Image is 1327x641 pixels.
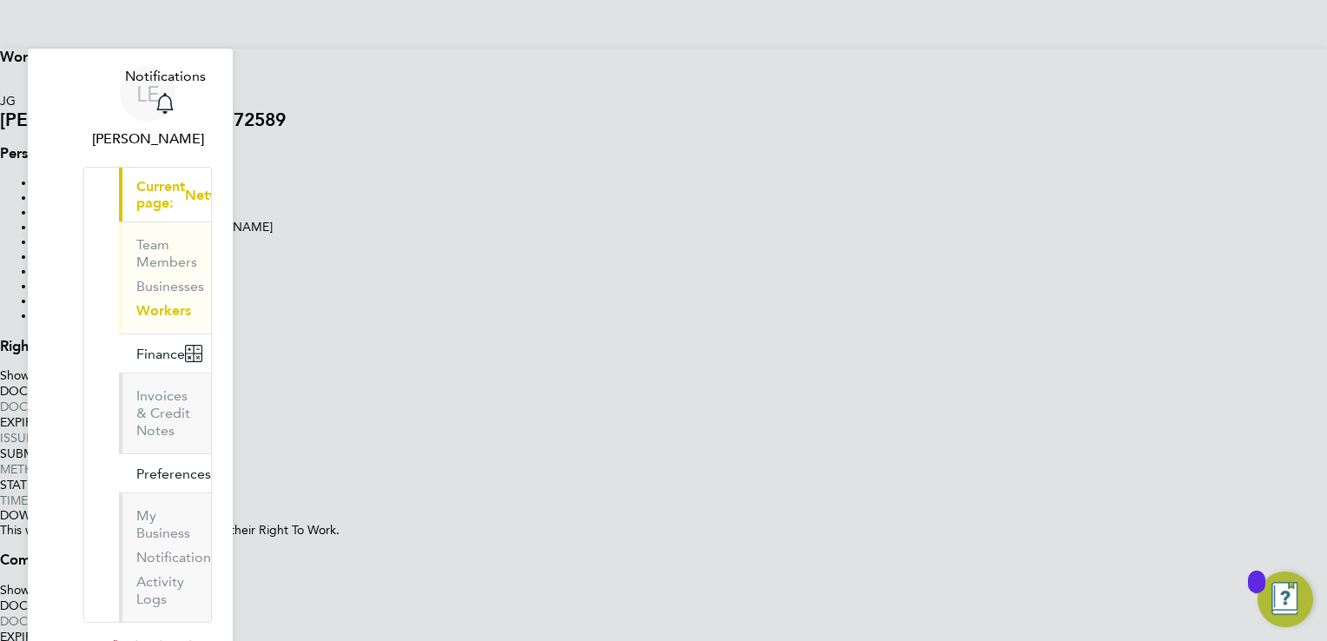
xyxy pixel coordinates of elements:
[136,278,204,294] a: Businesses
[185,187,242,203] span: Network
[136,466,211,482] span: Preferences
[83,66,212,149] a: LE[PERSON_NAME]
[136,549,217,565] a: Notifications
[125,66,206,122] a: Notifications
[136,236,197,270] a: Team Members
[1258,572,1313,627] button: Open Resource Center, 11 new notifications
[136,346,185,362] span: Finance
[125,66,206,87] span: Notifications
[136,387,190,439] a: Invoices & Credit Notes
[136,573,184,607] a: Activity Logs
[136,507,190,541] a: My Business
[119,221,211,334] div: Current page:Network
[83,129,212,149] span: Lisa Ellis
[136,302,191,319] a: Workers
[119,334,216,373] button: Finance
[119,454,242,492] button: Preferences
[119,168,274,221] button: Current page:Network
[136,178,185,211] span: Current page:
